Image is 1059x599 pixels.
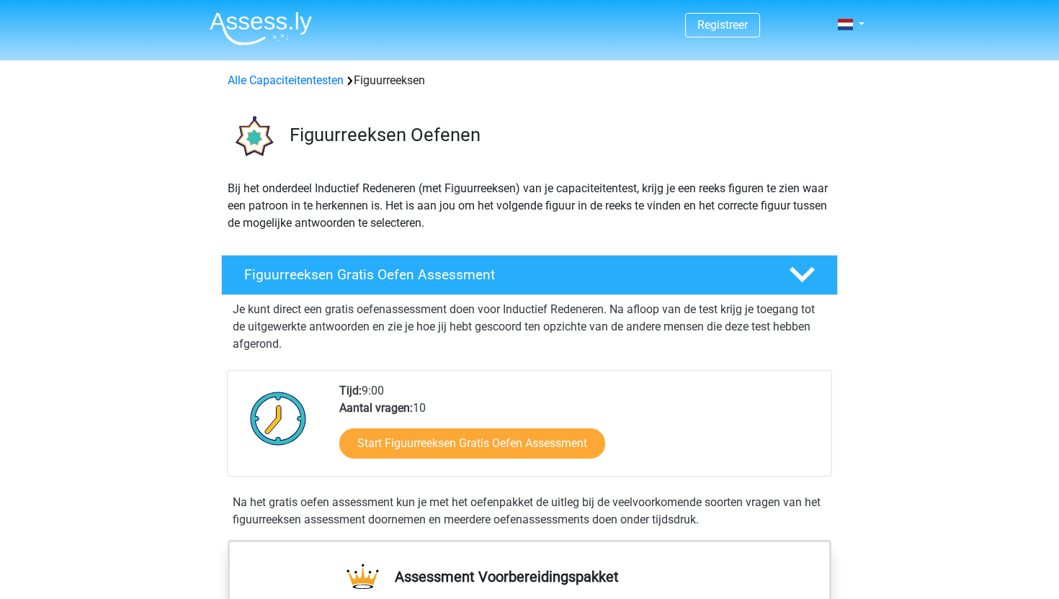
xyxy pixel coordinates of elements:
img: figuurreeksen [222,107,283,168]
div: 9:00 10 [329,382,831,476]
div: Figuurreeksen [222,72,837,89]
p: Je kunt direct een gratis oefenassessment doen voor Inductief Redeneren. Na afloop van de test kr... [233,301,826,353]
a: Alle Capaciteitentesten [228,73,344,87]
a: Start Figuurreeksen Gratis Oefen Assessment [339,428,605,459]
b: Tijd: [339,384,362,397]
h4: Figuurreeksen Gratis Oefen Assessment [244,266,766,283]
img: Klok [242,382,315,454]
b: Aantal vragen: [339,401,413,415]
div: Na het gratis oefen assessment kun je met het oefenpakket de uitleg bij de veelvoorkomende soorte... [227,494,832,528]
p: Bij het onderdeel Inductief Redeneren (met Figuurreeksen) van je capaciteitentest, krijg je een r... [228,180,831,232]
h3: Figuurreeksen Oefenen [290,124,826,146]
img: Assessly [210,12,312,45]
a: Registreer [697,18,748,32]
a: Figuurreeksen Gratis Oefen Assessment [215,255,844,295]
